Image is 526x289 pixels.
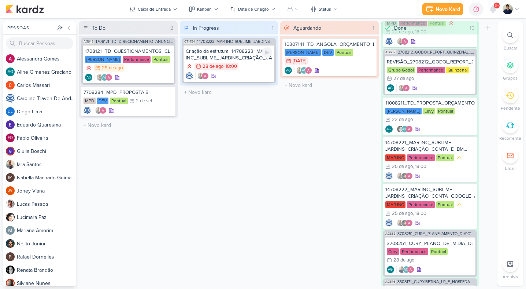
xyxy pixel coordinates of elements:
div: F a b i o O l i v e i r a [17,134,76,142]
div: , 18:00 [413,164,426,169]
div: I s a b e l l a M a c h a d o G u i m a r ã e s [17,174,76,182]
div: , 18:00 [413,30,426,34]
div: 10 [467,24,478,32]
p: Grupos [503,75,518,81]
div: J o n e y V i a n a [17,187,76,195]
div: Isabella Machado Guimarães [6,173,15,182]
p: AG [404,268,408,272]
img: Iara Santos [6,160,15,169]
div: 2 de set [136,99,152,103]
input: + Novo kard [181,87,277,98]
img: Iara Santos [397,172,404,180]
div: Aline Gimenez Graciano [285,67,292,74]
div: Colaboradores: Iara Santos, Alessandra Gomes [396,84,410,92]
div: L u c a s P e s s o a [17,200,76,208]
div: DEV [97,98,108,104]
img: Caroline Traven De Andrade [84,107,91,114]
div: Diego Lima [6,107,15,116]
div: Prioridade Média [456,154,463,161]
div: REVISÃO_2708212_GODOI_REPORT_QUINZENAL_28.08 [387,59,474,65]
img: Alessandra Gomes [201,72,209,80]
p: AG [386,128,391,131]
div: Levy [423,108,435,114]
div: [PERSON_NAME] [385,108,422,114]
img: Alessandra Gomes [305,67,312,74]
div: G i u l i a B o s c h i [17,147,76,155]
img: Alessandra Gomes [405,219,413,227]
div: 28 de ago [203,64,223,69]
p: AG [388,87,393,90]
p: AG [286,69,291,73]
p: Pendente [501,105,520,111]
p: DL [8,110,13,114]
div: 10307141_TD_ANGOLA_ORÇAMENTO_DEV_SITE_ANGOLA [285,41,374,48]
div: Criador(a): Aline Gimenez Graciano [387,266,394,273]
span: 9+ [495,3,499,8]
div: Cury [387,248,399,255]
img: Iara Santos [96,74,104,81]
p: FO [8,136,13,140]
button: Novo Kard [422,3,463,15]
div: Pontual [436,154,454,161]
div: L u c i m a r a P a z [17,213,76,221]
div: Pessoas [6,25,56,31]
span: 3708251_CURY_PLANEJAMENTO_DIA"C"_SP [397,232,476,236]
div: 7708284_MPD_PROPOSTA BI [84,89,173,96]
img: kardz.app [6,5,44,14]
span: 3308171_CURY|BETINA_LP_E_HOSPEDAGEM [397,280,476,284]
img: Caroline Traven De Andrade [186,72,193,80]
img: Renata Brandão [397,125,404,133]
img: Iara Santos [397,38,404,45]
p: AG [102,76,107,80]
div: 22 de ago [392,30,413,34]
div: A l i n e G i m e n e z G r a c i a n o [17,68,76,76]
div: Performance [407,201,435,208]
li: Ctrl + F [497,27,523,51]
div: I a r a S a n t o s [17,161,76,168]
div: Performance [123,56,151,63]
div: Criador(a): Aline Gimenez Graciano [285,67,292,74]
img: Levy Pessoa [398,266,405,273]
div: Performance [417,67,445,73]
div: Fabio Oliveira [6,133,15,142]
div: , 18:00 [413,211,426,216]
div: Colaboradores: Iara Santos, Alessandra Gomes [93,107,107,114]
div: DEV [322,49,334,56]
img: Alessandra Gomes [405,125,413,133]
img: Carlos Massari [6,81,15,89]
div: M a r i a n a A m o r i m [17,227,76,234]
div: 11008211_TD_PROPOSTA_ORÇAMENTO_AMPLIAÇÃO_DAS_PLANTAS [385,100,475,106]
div: 22 de ago [392,117,413,122]
div: Colaboradores: Renata Brandão, Aline Gimenez Graciano, Alessandra Gomes [395,125,413,133]
img: Nelito Junior [6,239,15,248]
span: 2708212_GODOI_REPORT_QUINZENAL_28.08 [398,50,476,54]
img: Lucimara Paz [6,213,15,222]
img: Caroline Traven De Andrade [385,172,393,180]
input: + Novo kard [81,120,176,131]
div: Aline Gimenez Graciano [6,67,15,76]
span: AG648 [83,40,94,44]
p: IM [8,176,12,180]
div: Criador(a): Caroline Traven De Andrade [385,219,393,227]
div: Pontual [436,201,454,208]
div: Pontual [430,248,448,255]
div: R a f a e l D o r n e l l e s [17,253,76,261]
p: Arquivo [503,274,518,280]
div: Joney Viana [6,186,15,195]
span: AG607 [385,50,396,54]
div: Colaboradores: Levy Pessoa, Aline Gimenez Graciano, Alessandra Gomes [396,266,414,273]
div: Performance [407,154,435,161]
div: Aline Gimenez Graciano [387,266,394,273]
div: 2 [167,24,176,32]
div: [PERSON_NAME] [285,49,321,56]
p: AG [402,128,407,131]
img: Caroline Traven De Andrade [385,219,393,227]
div: C a r o l i n e T r a v e n D e A n d r a d e [17,95,76,102]
div: E d u a r d o Q u a r e s m a [17,121,76,129]
span: 14708223_MAR INC_SUBLIME_JARDINS_CRIAÇÃO_CAMPANHA_GOOLE_ADS [197,40,275,44]
div: 29 de ago [102,66,123,70]
div: 1708121_TD_QUESTIONAMENTOS_CLIENTE [85,48,172,55]
p: Recorrente [499,135,521,142]
div: Colaboradores: Iara Santos, Nelito Junior, Alessandra Gomes [395,172,413,180]
img: Eduardo Quaresma [6,120,15,129]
